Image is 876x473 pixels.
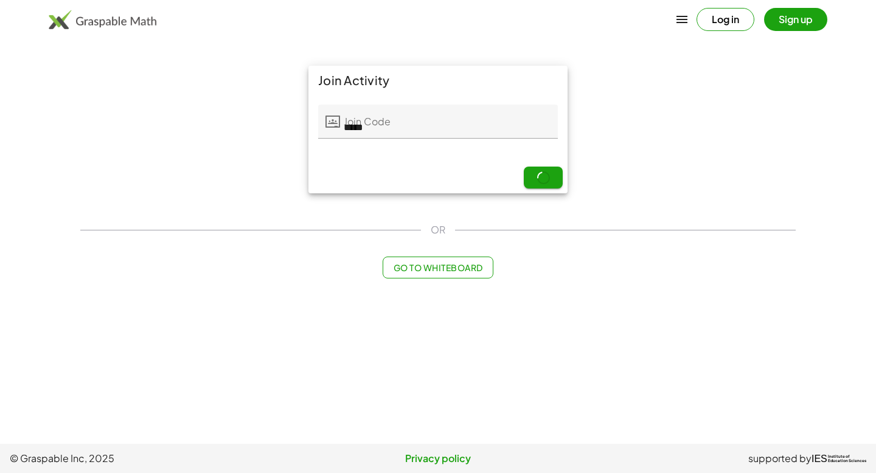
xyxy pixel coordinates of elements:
[10,451,295,466] span: © Graspable Inc, 2025
[828,455,866,463] span: Institute of Education Sciences
[431,223,445,237] span: OR
[764,8,827,31] button: Sign up
[748,451,812,466] span: supported by
[697,8,754,31] button: Log in
[812,453,827,464] span: IES
[308,66,568,95] div: Join Activity
[383,257,493,278] button: Go to Whiteboard
[812,451,866,466] a: IESInstitute ofEducation Sciences
[393,262,482,273] span: Go to Whiteboard
[295,451,580,466] a: Privacy policy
